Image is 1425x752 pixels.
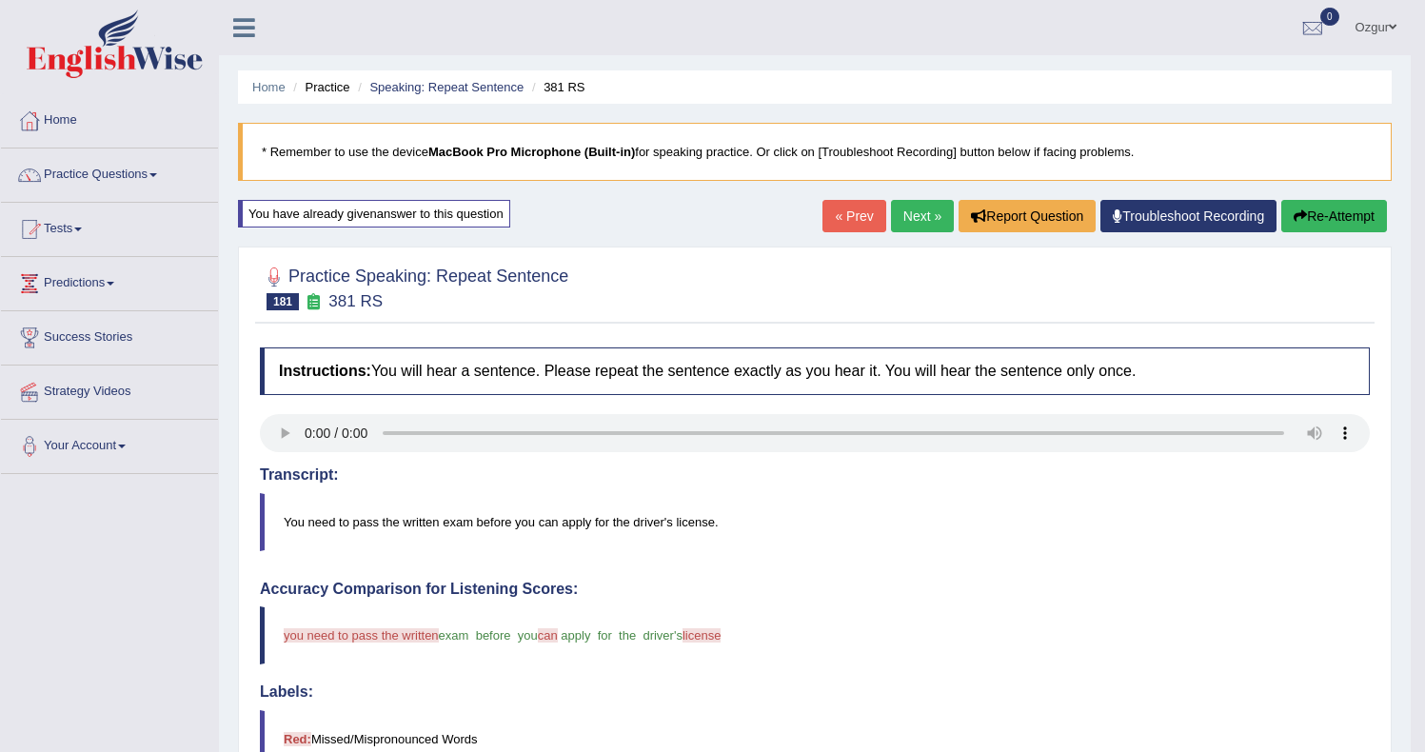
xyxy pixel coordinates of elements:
span: can [538,628,558,643]
a: Next » [891,200,954,232]
span: driver's [643,628,683,643]
h4: Labels: [260,683,1370,701]
span: exam [439,628,469,643]
small: Exam occurring question [304,293,324,311]
a: « Prev [822,200,885,232]
a: Tests [1,203,218,250]
span: 0 [1320,8,1339,26]
h4: Accuracy Comparison for Listening Scores: [260,581,1370,598]
h4: You will hear a sentence. Please repeat the sentence exactly as you hear it. You will hear the se... [260,347,1370,395]
span: 181 [267,293,299,310]
span: you [518,628,538,643]
a: Troubleshoot Recording [1100,200,1277,232]
span: for [598,628,612,643]
small: 381 RS [328,292,383,310]
li: Practice [288,78,349,96]
a: Home [1,94,218,142]
a: Success Stories [1,311,218,359]
div: You have already given answer to this question [238,200,510,228]
b: Red: [284,732,311,746]
blockquote: You need to pass the written exam before you can apply for the driver's license. [260,493,1370,551]
a: Speaking: Repeat Sentence [369,80,524,94]
h2: Practice Speaking: Repeat Sentence [260,263,568,310]
span: license [683,628,721,643]
a: Home [252,80,286,94]
a: Your Account [1,420,218,467]
b: MacBook Pro Microphone (Built-in) [428,145,635,159]
blockquote: * Remember to use the device for speaking practice. Or click on [Troubleshoot Recording] button b... [238,123,1392,181]
a: Predictions [1,257,218,305]
button: Re-Attempt [1281,200,1387,232]
li: 381 RS [527,78,585,96]
button: Report Question [959,200,1096,232]
span: the [619,628,636,643]
a: Strategy Videos [1,366,218,413]
b: Instructions: [279,363,371,379]
h4: Transcript: [260,466,1370,484]
a: Practice Questions [1,148,218,196]
span: before [476,628,511,643]
span: you need to pass the written [284,628,439,643]
span: apply [561,628,590,643]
